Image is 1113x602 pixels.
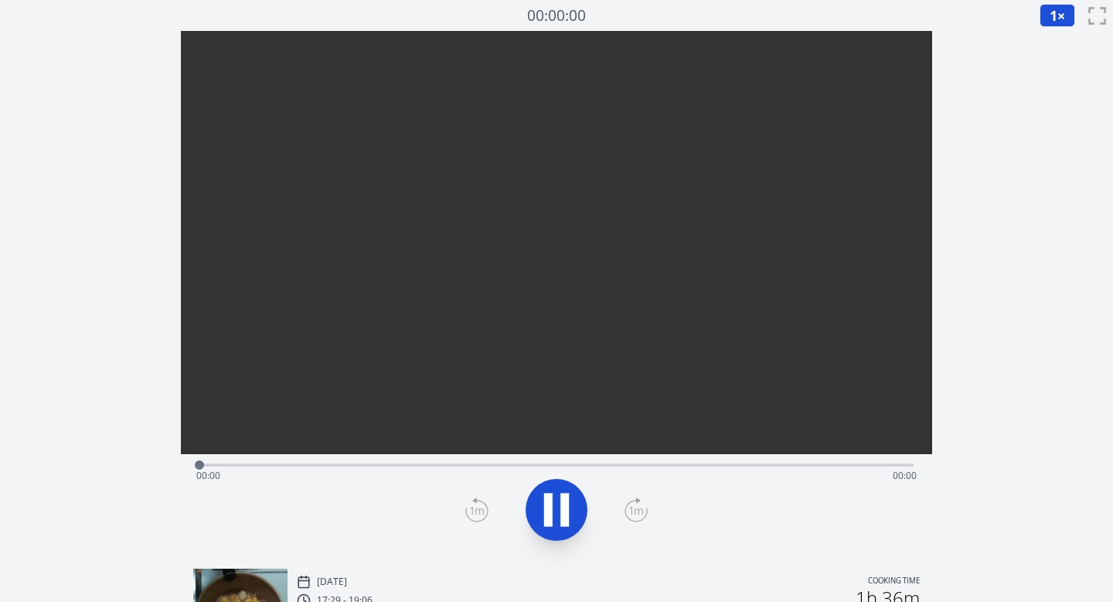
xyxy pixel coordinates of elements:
a: 00:00:00 [527,5,586,27]
button: 1× [1040,4,1075,27]
span: 00:00 [893,469,917,482]
span: 1 [1050,6,1057,25]
p: Cooking time [868,575,920,589]
p: [DATE] [317,576,347,588]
